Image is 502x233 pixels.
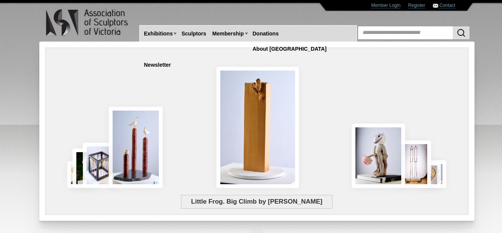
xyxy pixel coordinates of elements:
a: Exhibitions [141,27,176,41]
a: Member Login [371,3,400,8]
img: logo.png [45,8,129,38]
span: Little Frog. Big Climb by [PERSON_NAME] [181,195,333,209]
img: Search [457,28,466,37]
img: Let There Be Light [352,124,405,188]
img: Waiting together for the Home coming [426,160,446,188]
a: Donations [250,27,282,41]
img: Rising Tides [109,107,163,188]
a: Membership [209,27,247,41]
img: Swingers [396,140,431,188]
img: Contact ASV [433,4,438,8]
a: Register [408,3,425,8]
a: Contact [439,3,455,8]
a: Newsletter [141,58,174,72]
a: About [GEOGRAPHIC_DATA] [250,42,330,56]
a: Sculptors [178,27,209,41]
img: Little Frog. Big Climb [216,67,299,188]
